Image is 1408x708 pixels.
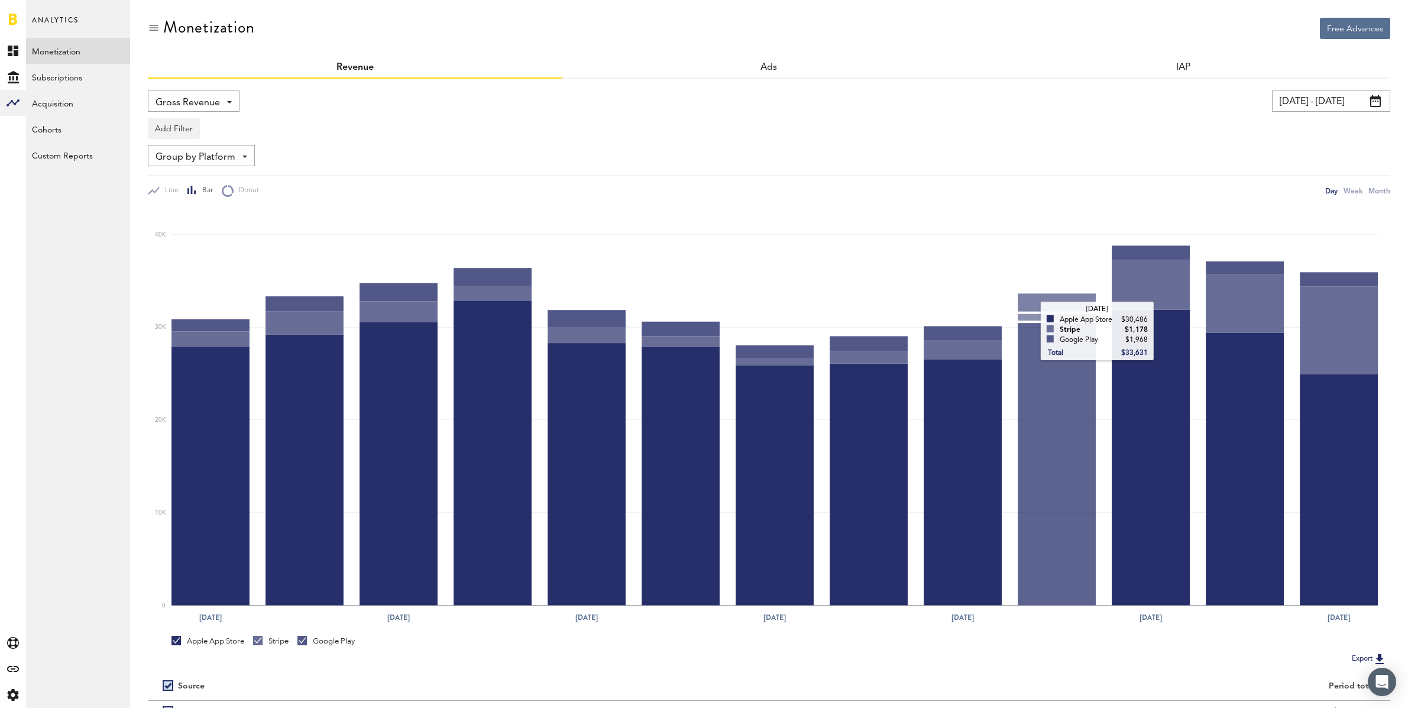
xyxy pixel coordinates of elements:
[26,90,130,116] a: Acquisition
[1176,63,1190,72] a: IAP
[26,38,130,64] a: Monetization
[1344,185,1362,197] div: Week
[784,681,1376,691] div: Period total
[163,18,255,37] div: Monetization
[26,64,130,90] a: Subscriptions
[171,636,244,646] div: Apple App Store
[763,612,786,623] text: [DATE]
[1328,612,1350,623] text: [DATE]
[1368,668,1396,696] div: Open Intercom Messenger
[178,681,205,691] div: Source
[155,325,166,331] text: 30K
[1140,612,1162,623] text: [DATE]
[197,186,213,196] span: Bar
[1368,185,1390,197] div: Month
[148,118,200,139] button: Add Filter
[155,510,166,516] text: 10K
[162,603,166,609] text: 0
[297,636,355,646] div: Google Play
[234,186,259,196] span: Donut
[336,63,374,72] a: Revenue
[387,612,410,623] text: [DATE]
[1348,651,1390,667] button: Export
[26,116,130,142] a: Cohorts
[160,186,179,196] span: Line
[951,612,974,623] text: [DATE]
[156,93,220,113] span: Gross Revenue
[1373,652,1387,666] img: Export
[253,636,289,646] div: Stripe
[760,63,777,72] a: Ads
[199,612,222,623] text: [DATE]
[156,147,235,167] span: Group by Platform
[1325,185,1338,197] div: Day
[32,13,79,38] span: Analytics
[1320,18,1390,39] button: Free Advances
[155,417,166,423] text: 20K
[155,232,166,238] text: 40K
[26,142,130,168] a: Custom Reports
[575,612,598,623] text: [DATE]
